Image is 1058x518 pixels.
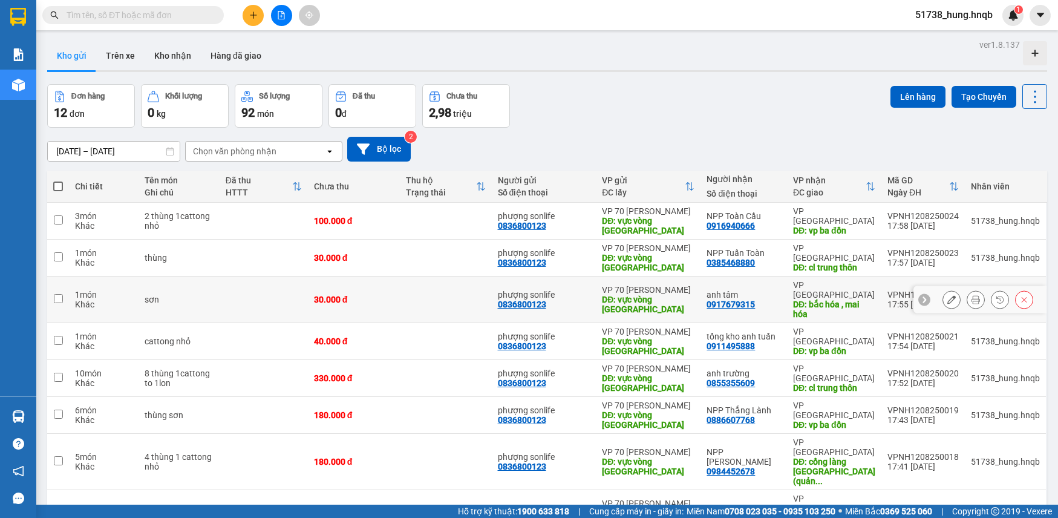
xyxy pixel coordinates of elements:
div: phượng sonlife [498,290,590,300]
input: Tìm tên, số ĐT hoặc mã đơn [67,8,209,22]
button: plus [243,5,264,26]
div: Số lượng [259,92,290,100]
div: VPNH1208250022 [887,290,959,300]
div: cty xd quang trương [707,503,781,513]
div: DĐ: cổng làng trung thôn (quảng sơn ) [793,457,875,486]
span: copyright [991,507,999,516]
button: Tạo Chuyến [952,86,1016,108]
button: Số lượng92món [235,84,322,128]
button: Hàng đã giao [201,41,271,70]
div: 10 món [75,369,132,378]
div: NPP Tuấn Toàn [707,248,781,258]
div: DĐ: vực vòng hà nam [602,216,694,235]
span: | [578,505,580,518]
div: 0836800123 [498,462,546,471]
span: notification [13,465,24,477]
span: kg [157,109,166,119]
div: ĐC lấy [602,188,685,197]
div: 1 món [75,248,132,258]
div: phượng sonlife [498,332,590,341]
div: Khác [75,258,132,267]
div: 0836800123 [498,341,546,351]
div: 17:41 [DATE] [887,462,959,471]
div: DĐ: vực vòng hà nam [602,336,694,356]
div: 30.000 đ [314,295,394,304]
div: 0984452678 [707,467,755,476]
div: VP 70 [PERSON_NAME] [602,499,694,508]
div: 23 món [75,503,132,513]
div: 2 thùng 1cattong nhỏ [145,211,214,231]
div: Người gửi [498,175,590,185]
div: phượng sonlife [498,211,590,221]
div: 17:57 [DATE] [887,258,959,267]
div: 180.000 đ [314,410,394,420]
div: 30.000 đ [314,253,394,263]
button: Trên xe [96,41,145,70]
span: 2,98 [429,105,451,120]
div: VPNH1208250024 [887,211,959,221]
div: 17:52 [DATE] [887,378,959,388]
div: Khác [75,378,132,388]
div: Số điện thoại [498,188,590,197]
div: VP 70 [PERSON_NAME] [602,364,694,373]
div: Ghi chú [145,188,214,197]
div: VPNH1208250019 [887,405,959,415]
div: 40.000 đ [314,336,394,346]
button: Đơn hàng12đơn [47,84,135,128]
div: 8 thùng 1cattong to 1lon [145,369,214,388]
div: VP 70 [PERSON_NAME] [602,327,694,336]
div: 3 món [75,211,132,221]
div: Tên món [145,175,214,185]
div: 5 món [75,452,132,462]
div: Người nhận [707,174,781,184]
div: 17:43 [DATE] [887,415,959,425]
strong: 0708 023 035 - 0935 103 250 [725,507,835,516]
span: aim [305,11,313,19]
span: ⚪️ [838,509,842,514]
div: Khác [75,415,132,425]
div: Số điện thoại [707,189,781,198]
sup: 2 [405,131,417,143]
div: phượng sonlife [498,248,590,258]
img: icon-new-feature [1008,10,1019,21]
div: 0886607768 [707,415,755,425]
div: 0836800123 [498,415,546,425]
div: VPNH1208250021 [887,332,959,341]
div: DĐ: vp ba đồn [793,226,875,235]
div: 0916940666 [707,221,755,231]
div: VP [GEOGRAPHIC_DATA] [793,401,875,420]
div: 51738_hung.hnqb [971,457,1040,467]
div: 51738_hung.hnqb [971,336,1040,346]
div: Trạng thái [406,188,476,197]
th: Toggle SortBy [220,171,308,203]
div: Đã thu [353,92,375,100]
button: Kho gửi [47,41,96,70]
div: 330.000 đ [314,373,394,383]
span: Miền Bắc [845,505,932,518]
button: Khối lượng0kg [141,84,229,128]
div: anh trường [707,369,781,378]
div: ĐC giao [793,188,866,197]
span: đ [342,109,347,119]
div: Khác [75,462,132,471]
div: VP 70 [PERSON_NAME] [602,243,694,253]
input: Select a date range. [48,142,180,161]
div: Đã thu [226,175,292,185]
div: thùng [145,253,214,263]
div: thùng sơn [145,410,214,420]
div: Mã GD [887,175,949,185]
span: Hỗ trợ kỹ thuật: [458,505,569,518]
div: DĐ: bắc hóa , mai hóa [793,300,875,319]
div: Khác [75,221,132,231]
div: DĐ: vực vòng hà nam [602,253,694,272]
div: Chọn văn phòng nhận [193,145,276,157]
div: 51738_hung.hnqb [971,410,1040,420]
img: warehouse-icon [12,410,25,423]
div: DĐ: vực vòng hà nam [602,373,694,393]
span: message [13,493,24,504]
th: Toggle SortBy [787,171,881,203]
button: Đã thu0đ [328,84,416,128]
div: DĐ: cl trung thôn [793,383,875,393]
div: Khối lượng [165,92,202,100]
span: Miền Nam [687,505,835,518]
